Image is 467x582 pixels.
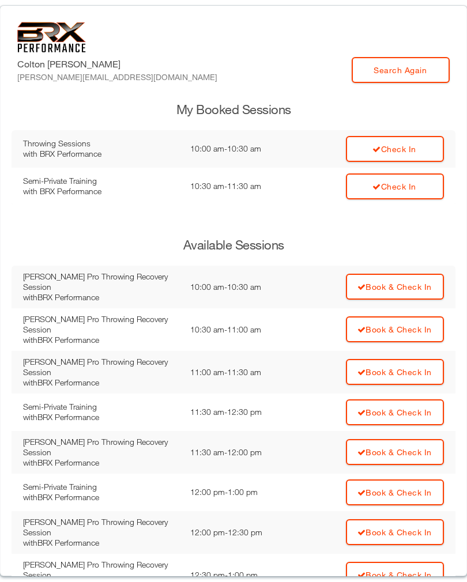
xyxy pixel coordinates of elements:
[23,335,179,345] div: with BRX Performance
[23,402,179,412] div: Semi-Private Training
[184,394,299,431] td: 11:30 am - 12:30 pm
[23,357,179,377] div: [PERSON_NAME] Pro Throwing Recovery Session
[184,511,299,554] td: 12:00 pm - 12:30 pm
[184,351,299,394] td: 11:00 am - 11:30 am
[23,412,179,422] div: with BRX Performance
[23,138,179,149] div: Throwing Sessions
[23,186,179,196] div: with BRX Performance
[23,292,179,303] div: with BRX Performance
[17,71,217,83] div: [PERSON_NAME][EMAIL_ADDRESS][DOMAIN_NAME]
[12,236,455,254] h3: Available Sessions
[23,492,179,502] div: with BRX Performance
[184,308,299,351] td: 10:30 am - 11:00 am
[346,136,444,162] a: Check In
[346,479,444,505] a: Book & Check In
[184,168,297,205] td: 10:30 am - 11:30 am
[23,271,179,292] div: [PERSON_NAME] Pro Throwing Recovery Session
[23,176,179,186] div: Semi-Private Training
[23,560,179,580] div: [PERSON_NAME] Pro Throwing Recovery Session
[184,474,299,511] td: 12:00 pm - 1:00 pm
[346,173,444,199] a: Check In
[17,22,86,52] img: 6f7da32581c89ca25d665dc3aae533e4f14fe3ef_original.svg
[346,274,444,300] a: Book & Check In
[346,359,444,385] a: Book & Check In
[12,101,455,119] h3: My Booked Sessions
[352,57,450,83] a: Search Again
[23,458,179,468] div: with BRX Performance
[23,377,179,388] div: with BRX Performance
[23,482,179,492] div: Semi-Private Training
[346,399,444,425] a: Book & Check In
[184,266,299,308] td: 10:00 am - 10:30 am
[23,437,179,458] div: [PERSON_NAME] Pro Throwing Recovery Session
[23,314,179,335] div: [PERSON_NAME] Pro Throwing Recovery Session
[184,431,299,474] td: 11:30 am - 12:00 pm
[346,519,444,545] a: Book & Check In
[23,517,179,538] div: [PERSON_NAME] Pro Throwing Recovery Session
[17,57,217,83] label: Colton [PERSON_NAME]
[346,439,444,465] a: Book & Check In
[184,130,297,168] td: 10:00 am - 10:30 am
[23,538,179,548] div: with BRX Performance
[23,149,179,159] div: with BRX Performance
[346,316,444,342] a: Book & Check In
